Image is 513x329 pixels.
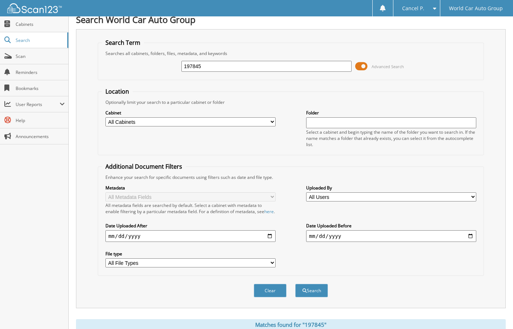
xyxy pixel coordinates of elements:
span: World Car Auto Group [449,6,503,11]
div: Enhance your search for specific documents using filters such as date and file type. [102,174,480,180]
span: Search [16,37,64,43]
button: Search [295,284,328,297]
span: Cancel P. [402,6,424,11]
span: Announcements [16,133,65,140]
span: Reminders [16,69,65,75]
span: Cabinets [16,21,65,27]
label: Uploaded By [306,185,476,191]
span: Advanced Search [372,64,404,69]
span: User Reports [16,101,60,107]
legend: Search Term [102,39,144,47]
span: Scan [16,53,65,59]
input: end [306,230,476,242]
label: Metadata [105,185,276,191]
iframe: Chat Widget [477,294,513,329]
div: Optionally limit your search to a particular cabinet or folder [102,99,480,105]
div: Select a cabinet and begin typing the name of the folder you want to search in. If the name match... [306,129,476,148]
label: Date Uploaded Before [306,223,476,229]
div: Searches all cabinets, folders, files, metadata, and keywords [102,50,480,56]
span: Bookmarks [16,85,65,91]
div: All metadata fields are searched by default. Select a cabinet with metadata to enable filtering b... [105,202,276,215]
h1: Search World Car Auto Group [76,13,506,26]
input: start [105,230,276,242]
a: here [264,208,274,215]
legend: Additional Document Filters [102,162,186,171]
button: Clear [254,284,286,297]
img: scan123-logo-white.svg [7,3,62,13]
label: Cabinet [105,110,276,116]
label: Folder [306,110,476,116]
label: Date Uploaded After [105,223,276,229]
legend: Location [102,87,133,95]
label: File type [105,251,276,257]
span: Help [16,117,65,124]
